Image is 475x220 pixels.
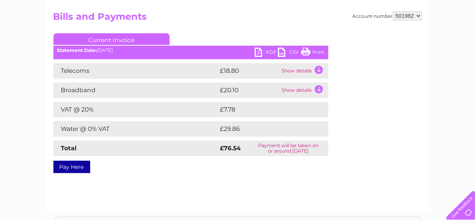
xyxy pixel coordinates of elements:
td: £7.78 [218,102,310,117]
td: Show details [280,82,328,98]
a: Energy [358,33,375,39]
a: 0333 014 3131 [329,4,382,14]
h2: Bills and Payments [53,11,422,26]
a: Pay Here [53,161,90,173]
a: Current Invoice [53,33,170,45]
a: PDF [255,48,278,59]
div: Account number [353,11,422,21]
a: Water [339,33,353,39]
td: Water @ 0% VAT [53,121,218,137]
a: CSV [278,48,301,59]
td: Telecoms [53,63,218,79]
a: Blog [408,33,419,39]
td: Broadband [53,82,218,98]
td: Payment will be taken on or around [DATE] [249,141,328,156]
td: VAT @ 20% [53,102,218,117]
b: Statement Date: [57,47,97,53]
a: Print [301,48,324,59]
a: Telecoms [380,33,403,39]
img: logo.png [17,20,56,44]
td: £29.86 [218,121,313,137]
a: Contact [424,33,442,39]
td: £18.80 [218,63,280,79]
td: Show details [280,63,328,79]
strong: £76.54 [220,144,241,152]
div: Clear Business is a trading name of Verastar Limited (registered in [GEOGRAPHIC_DATA] No. 3667643... [55,4,421,38]
a: Log out [449,33,468,39]
strong: Total [61,144,77,152]
td: £20.10 [218,82,280,98]
div: [DATE] [53,48,328,53]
